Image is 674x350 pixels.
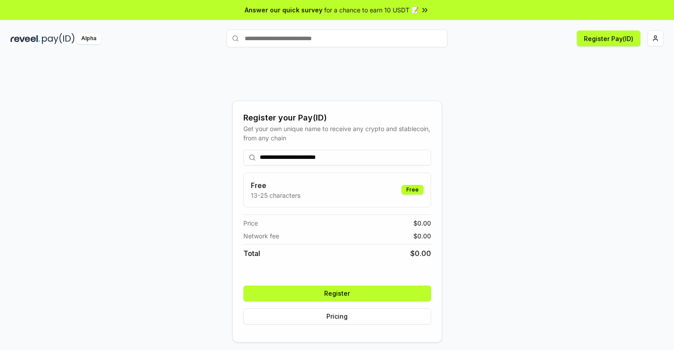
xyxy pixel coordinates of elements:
[243,286,431,301] button: Register
[251,180,300,191] h3: Free
[42,33,75,44] img: pay_id
[245,5,322,15] span: Answer our quick survey
[76,33,101,44] div: Alpha
[11,33,40,44] img: reveel_dark
[401,185,424,195] div: Free
[243,218,258,228] span: Price
[577,30,640,46] button: Register Pay(ID)
[410,248,431,259] span: $ 0.00
[243,248,260,259] span: Total
[251,191,300,200] p: 13-25 characters
[413,218,431,228] span: $ 0.00
[413,231,431,241] span: $ 0.00
[324,5,419,15] span: for a chance to earn 10 USDT 📝
[243,112,431,124] div: Register your Pay(ID)
[243,309,431,324] button: Pricing
[243,231,279,241] span: Network fee
[243,124,431,143] div: Get your own unique name to receive any crypto and stablecoin, from any chain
